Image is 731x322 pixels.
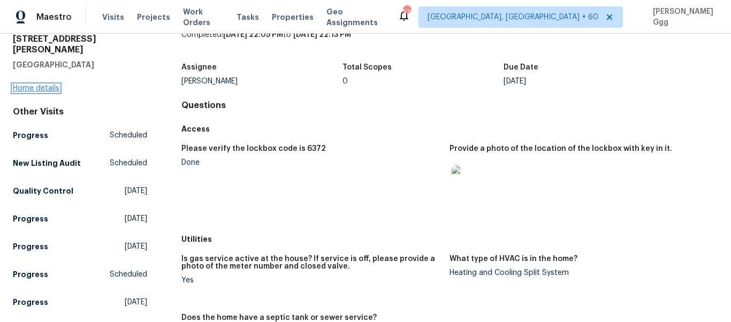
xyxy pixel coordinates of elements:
[36,12,72,22] span: Maestro
[450,145,672,152] h5: Provide a photo of the location of the lockbox with key in it.
[326,6,385,28] span: Geo Assignments
[13,213,48,224] h5: Progress
[223,31,283,39] span: [DATE] 22:05 PM
[13,126,147,145] a: ProgressScheduled
[110,269,147,280] span: Scheduled
[13,297,48,308] h5: Progress
[181,78,342,85] div: [PERSON_NAME]
[181,29,718,57] div: Completed: to
[403,6,410,17] div: 516
[450,255,577,263] h5: What type of HVAC is in the home?
[181,124,718,134] h5: Access
[450,269,710,277] div: Heating and Cooling Split System
[237,13,259,21] span: Tasks
[181,255,441,270] h5: Is gas service active at the house? If service is off, please provide a photo of the meter number...
[13,34,147,55] h2: [STREET_ADDRESS][PERSON_NAME]
[181,234,718,244] h5: Utilities
[649,6,715,28] span: [PERSON_NAME] Ggg
[13,186,73,196] h5: Quality Control
[342,78,504,85] div: 0
[13,209,147,228] a: Progress[DATE]
[181,159,441,166] div: Done
[13,237,147,256] a: Progress[DATE]
[137,12,170,22] span: Projects
[13,241,48,252] h5: Progress
[181,145,326,152] h5: Please verify the lockbox code is 6372
[181,314,377,321] h5: Does the home have a septic tank or sewer service?
[272,12,314,22] span: Properties
[181,64,217,71] h5: Assignee
[504,64,538,71] h5: Due Date
[342,64,392,71] h5: Total Scopes
[181,277,441,284] div: Yes
[110,130,147,141] span: Scheduled
[110,158,147,168] span: Scheduled
[13,59,147,70] h5: [GEOGRAPHIC_DATA]
[13,265,147,284] a: ProgressScheduled
[13,106,147,117] div: Other Visits
[102,12,124,22] span: Visits
[181,100,718,111] h4: Questions
[293,31,351,39] span: [DATE] 22:13 PM
[125,241,147,252] span: [DATE]
[504,78,665,85] div: [DATE]
[125,297,147,308] span: [DATE]
[13,85,59,92] a: Home details
[13,158,81,168] h5: New Listing Audit
[125,213,147,224] span: [DATE]
[13,130,48,141] h5: Progress
[13,181,147,201] a: Quality Control[DATE]
[13,154,147,173] a: New Listing AuditScheduled
[428,12,598,22] span: [GEOGRAPHIC_DATA], [GEOGRAPHIC_DATA] + 60
[13,293,147,312] a: Progress[DATE]
[125,186,147,196] span: [DATE]
[183,6,224,28] span: Work Orders
[13,269,48,280] h5: Progress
